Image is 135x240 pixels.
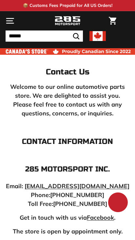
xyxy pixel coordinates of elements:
[87,214,114,221] a: Facebook
[28,200,53,208] strong: Toll Free:
[54,15,81,27] img: Logo_285_Motorsport_areodynamics_components
[6,165,129,173] h4: 285 Motorsport inc.
[6,30,83,42] input: Search
[6,82,129,118] p: Welcome to our online automotive parts store. We are delighted to assist you. Please feel free to...
[106,192,130,214] inbox-online-store-chat: Shopify online store chat
[106,11,120,30] a: Cart
[23,2,112,9] p: 📦 Customs Fees Prepaid for All US Orders!
[6,182,129,208] p: [PHONE_NUMBER] [PHONE_NUMBER]
[25,182,129,190] a: [EMAIL_ADDRESS][DOMAIN_NAME]
[6,137,129,146] h3: Contact Information
[114,214,115,221] strong: .
[20,214,87,221] strong: Get in touch with us via
[13,228,123,235] strong: The store is open by appointment only.
[6,182,23,190] strong: Email:
[31,191,50,199] strong: Phone:
[6,68,129,76] h2: Contact Us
